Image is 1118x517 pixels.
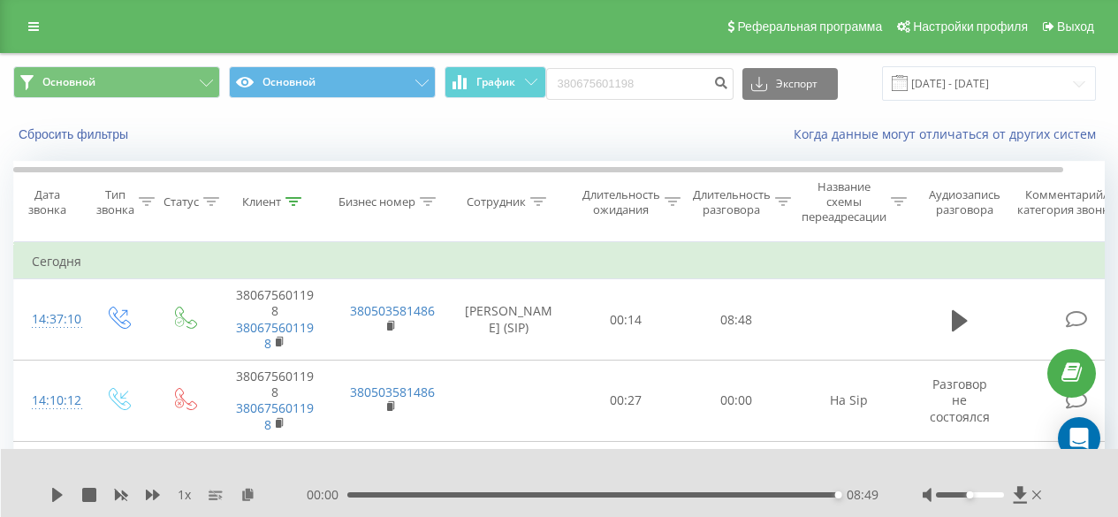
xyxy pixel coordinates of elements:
[792,361,907,442] td: На Sip
[96,187,134,217] div: Тип звонка
[802,179,886,224] div: Название схемы переадресации
[737,19,882,34] span: Реферальная программа
[32,302,67,337] div: 14:37:10
[546,68,734,100] input: Поиск по номеру
[913,19,1028,34] span: Настройки профиля
[571,279,681,361] td: 00:14
[13,66,220,98] button: Основной
[13,126,137,142] button: Сбросить фильтры
[582,187,660,217] div: Длительность ожидания
[445,66,546,98] button: График
[681,361,792,442] td: 00:00
[42,75,95,89] span: Основной
[229,66,436,98] button: Основной
[1057,19,1094,34] span: Выход
[350,384,435,400] a: 380503581486
[693,187,771,217] div: Длительность разговора
[236,319,314,352] a: 380675601198
[242,194,281,209] div: Клиент
[178,486,191,504] span: 1 x
[681,279,792,361] td: 08:48
[338,194,415,209] div: Бизнес номер
[236,399,314,432] a: 380675601198
[742,68,838,100] button: Экспорт
[447,279,571,361] td: [PERSON_NAME] (SIP)
[476,76,515,88] span: График
[835,491,842,498] div: Accessibility label
[164,194,199,209] div: Статус
[967,491,974,498] div: Accessibility label
[847,486,878,504] span: 08:49
[930,376,990,424] span: Разговор не состоялся
[794,125,1105,142] a: Когда данные могут отличаться от других систем
[1058,417,1100,460] div: Open Intercom Messenger
[32,384,67,418] div: 14:10:12
[922,187,1008,217] div: Аудиозапись разговора
[217,361,332,442] td: 380675601198
[14,187,80,217] div: Дата звонка
[571,361,681,442] td: 00:27
[307,486,347,504] span: 00:00
[1015,187,1118,217] div: Комментарий/категория звонка
[467,194,526,209] div: Сотрудник
[350,302,435,319] a: 380503581486
[217,279,332,361] td: 380675601198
